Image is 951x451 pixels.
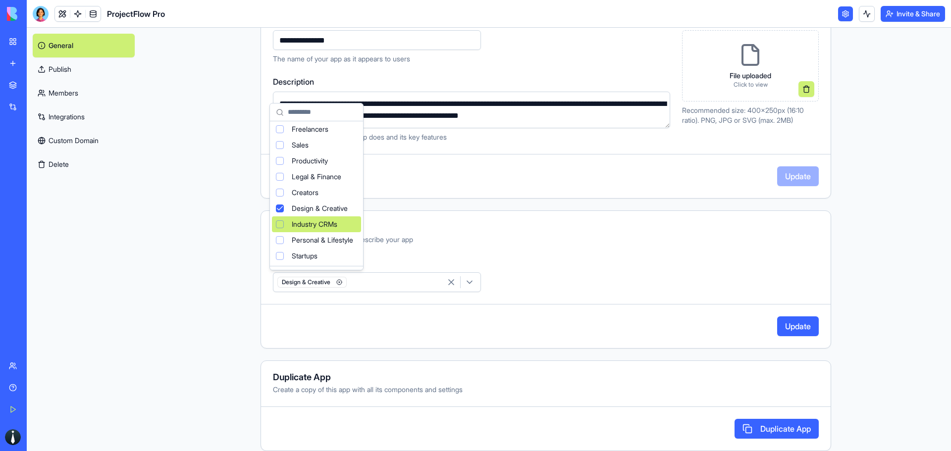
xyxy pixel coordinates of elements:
div: Suggestions [270,121,363,270]
span: Creators [292,188,318,198]
span: Personal & Lifestyle [292,235,353,245]
span: Sales [292,140,309,150]
span: Startups [292,251,317,261]
span: Legal & Finance [292,172,341,182]
span: Productivity [292,156,328,166]
span: Freelancers [292,124,328,134]
span: Industry CRMs [292,219,337,229]
span: Design & Creative [292,203,348,213]
div: Clear [272,268,317,284]
div: Close [317,268,362,284]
